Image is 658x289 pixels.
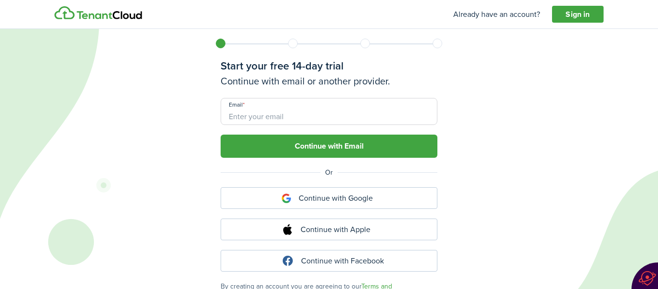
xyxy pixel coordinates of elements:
[221,58,343,74] auth-signup-title: Start your free 14-day trial
[221,187,437,209] button: Continue with Google
[54,6,142,20] img: Logo
[221,74,437,88] h3: Continue with email or another provider.
[221,135,437,158] button: Continue with Email
[320,163,338,182] span: Or
[221,98,437,125] input: Enter your email
[552,6,604,23] a: Sign in
[453,9,540,20] p: Already have an account?
[221,219,437,240] button: Continue with Apple
[281,193,291,203] img: icon-google
[221,250,437,272] button: Continue with Facebook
